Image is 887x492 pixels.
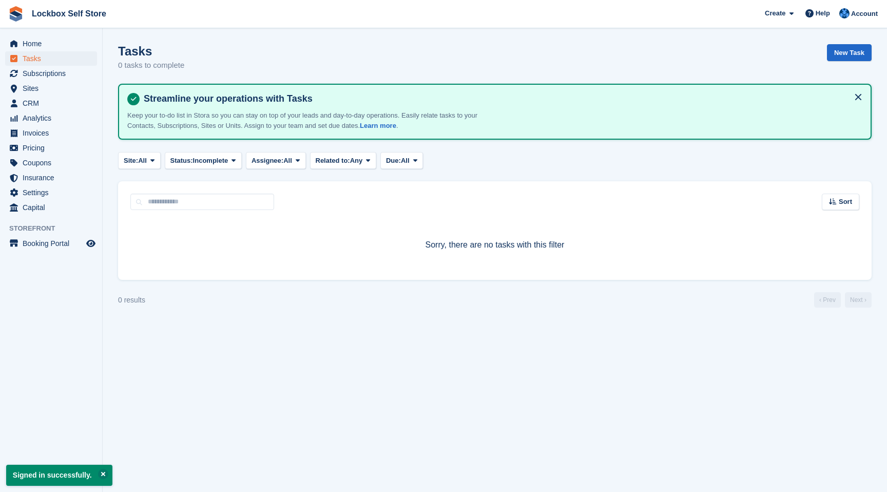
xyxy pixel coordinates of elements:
span: Sort [839,197,852,207]
a: menu [5,51,97,66]
span: Sites [23,81,84,96]
span: Site: [124,156,138,166]
span: Subscriptions [23,66,84,81]
a: New Task [827,44,872,61]
a: Preview store [85,237,97,250]
p: Sorry, there are no tasks with this filter [130,239,859,251]
span: Create [765,8,785,18]
span: Assignee: [252,156,283,166]
button: Site: All [118,152,161,169]
span: Capital [23,200,84,215]
span: Related to: [316,156,350,166]
button: Status: Incomplete [165,152,242,169]
a: menu [5,126,97,140]
span: CRM [23,96,84,110]
a: menu [5,141,97,155]
span: Insurance [23,171,84,185]
a: menu [5,36,97,51]
span: Home [23,36,84,51]
span: All [401,156,410,166]
button: Related to: Any [310,152,376,169]
p: Signed in successfully. [6,465,112,486]
span: Status: [170,156,193,166]
button: Assignee: All [246,152,306,169]
img: stora-icon-8386f47178a22dfd0bd8f6a31ec36ba5ce8667c1dd55bd0f319d3a0aa187defe.svg [8,6,24,22]
span: Settings [23,185,84,200]
a: menu [5,96,97,110]
span: Coupons [23,156,84,170]
p: 0 tasks to complete [118,60,184,71]
span: Due: [386,156,401,166]
h1: Tasks [118,44,184,58]
a: Lockbox Self Store [28,5,110,22]
a: menu [5,111,97,125]
span: Incomplete [193,156,228,166]
a: menu [5,66,97,81]
span: Help [816,8,830,18]
a: Previous [814,292,841,308]
div: 0 results [118,295,145,306]
a: Next [845,292,872,308]
span: All [283,156,292,166]
span: Pricing [23,141,84,155]
span: Any [350,156,363,166]
a: Learn more [360,122,396,129]
span: Analytics [23,111,84,125]
span: Storefront [9,223,102,234]
a: menu [5,81,97,96]
span: Invoices [23,126,84,140]
span: Tasks [23,51,84,66]
span: All [138,156,147,166]
button: Due: All [380,152,423,169]
span: Account [851,9,878,19]
a: menu [5,185,97,200]
img: Naomi Davies [839,8,850,18]
a: menu [5,156,97,170]
p: Keep your to-do list in Stora so you can stay on top of your leads and day-to-day operations. Eas... [127,110,487,130]
a: menu [5,171,97,185]
span: Booking Portal [23,236,84,251]
a: menu [5,200,97,215]
a: menu [5,236,97,251]
h4: Streamline your operations with Tasks [140,93,862,105]
nav: Page [812,292,874,308]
